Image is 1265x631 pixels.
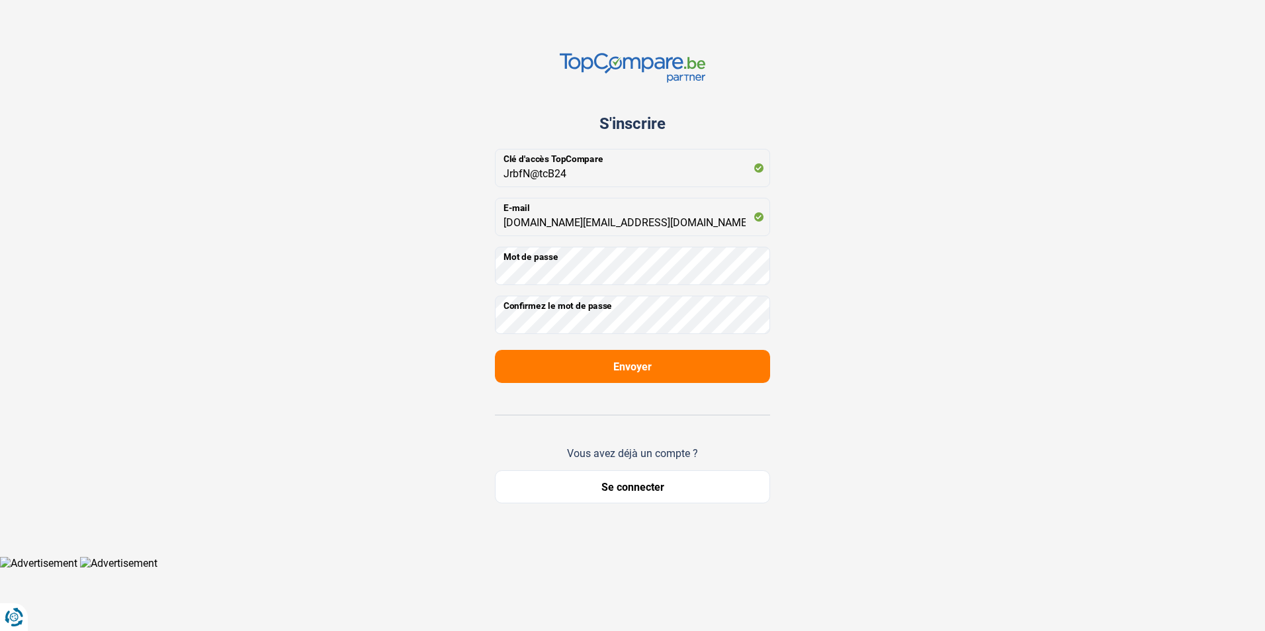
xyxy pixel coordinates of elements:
[495,114,770,133] div: S'inscrire
[495,447,770,460] div: Vous avez déjà un compte ?
[613,360,652,373] span: Envoyer
[495,350,770,383] button: Envoyer
[560,53,705,83] img: TopCompare.be
[80,557,157,569] img: Advertisement
[495,470,770,503] button: Se connecter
